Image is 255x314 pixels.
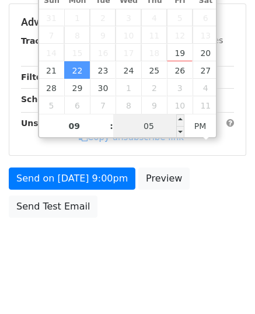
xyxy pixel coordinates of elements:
span: September 10, 2025 [116,26,141,44]
span: October 3, 2025 [167,79,193,96]
span: September 11, 2025 [141,26,167,44]
span: September 4, 2025 [141,9,167,26]
h5: Advanced [21,16,234,29]
span: September 15, 2025 [64,44,90,61]
span: September 18, 2025 [141,44,167,61]
a: Preview [138,168,190,190]
span: September 28, 2025 [39,79,65,96]
a: Send Test Email [9,196,97,218]
span: September 1, 2025 [64,9,90,26]
a: Copy unsubscribe link [79,132,184,142]
span: October 5, 2025 [39,96,65,114]
span: September 17, 2025 [116,44,141,61]
span: September 20, 2025 [193,44,218,61]
span: September 5, 2025 [167,9,193,26]
span: August 31, 2025 [39,9,65,26]
a: Send on [DATE] 9:00pm [9,168,135,190]
strong: Filters [21,72,51,82]
span: Click to toggle [184,114,216,138]
span: October 6, 2025 [64,96,90,114]
strong: Tracking [21,36,60,46]
span: September 16, 2025 [90,44,116,61]
span: September 24, 2025 [116,61,141,79]
input: Minute [113,114,184,138]
span: : [110,114,113,138]
span: October 9, 2025 [141,96,167,114]
span: September 13, 2025 [193,26,218,44]
span: September 30, 2025 [90,79,116,96]
span: October 8, 2025 [116,96,141,114]
span: September 26, 2025 [167,61,193,79]
span: October 7, 2025 [90,96,116,114]
span: September 7, 2025 [39,26,65,44]
span: October 2, 2025 [141,79,167,96]
span: September 25, 2025 [141,61,167,79]
span: September 21, 2025 [39,61,65,79]
input: Hour [39,114,110,138]
span: September 6, 2025 [193,9,218,26]
span: September 19, 2025 [167,44,193,61]
span: September 9, 2025 [90,26,116,44]
span: September 22, 2025 [64,61,90,79]
span: September 29, 2025 [64,79,90,96]
iframe: Chat Widget [197,258,255,314]
span: October 11, 2025 [193,96,218,114]
span: October 4, 2025 [193,79,218,96]
span: September 3, 2025 [116,9,141,26]
span: September 23, 2025 [90,61,116,79]
span: September 27, 2025 [193,61,218,79]
span: October 1, 2025 [116,79,141,96]
strong: Schedule [21,95,63,104]
span: September 8, 2025 [64,26,90,44]
span: October 10, 2025 [167,96,193,114]
span: September 12, 2025 [167,26,193,44]
span: September 14, 2025 [39,44,65,61]
div: Chat-Widget [197,258,255,314]
strong: Unsubscribe [21,118,78,128]
span: September 2, 2025 [90,9,116,26]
